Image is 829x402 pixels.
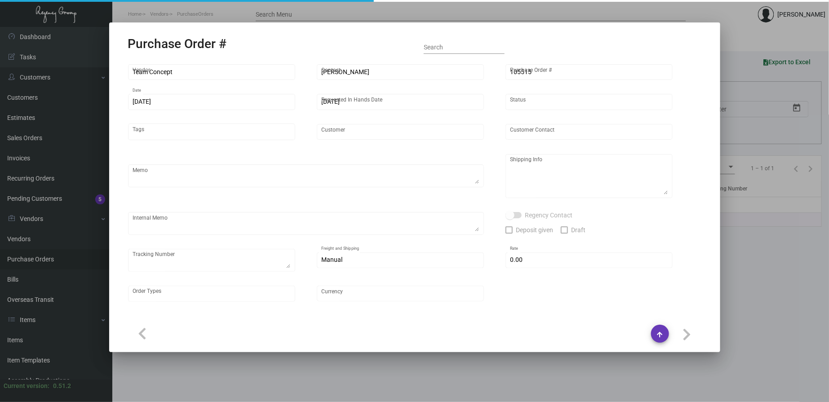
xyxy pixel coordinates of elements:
div: Current version: [4,381,49,391]
div: 0.51.2 [53,381,71,391]
span: Regency Contact [525,210,573,221]
span: Draft [572,225,586,235]
span: Deposit given [516,225,554,235]
h2: Purchase Order # [128,36,227,52]
span: Manual [321,256,342,263]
